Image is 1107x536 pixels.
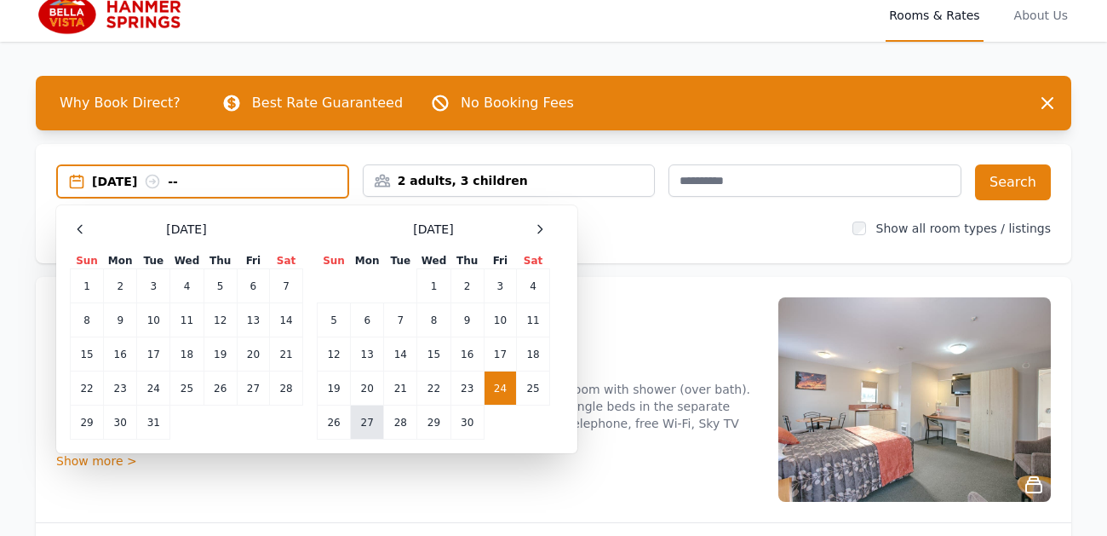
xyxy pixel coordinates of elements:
td: 7 [384,303,417,337]
th: Sun [71,253,104,269]
td: 28 [270,372,303,406]
td: 26 [318,406,351,440]
td: 2 [450,269,484,303]
td: 9 [450,303,484,337]
th: Fri [237,253,269,269]
td: 4 [517,269,550,303]
td: 13 [351,337,384,372]
td: 20 [237,337,269,372]
td: 23 [104,372,137,406]
span: [DATE] [413,221,453,238]
td: 18 [517,337,550,372]
td: 8 [71,303,104,337]
td: 10 [137,303,170,337]
td: 24 [137,372,170,406]
td: 25 [170,372,204,406]
td: 17 [137,337,170,372]
td: 19 [318,372,351,406]
td: 6 [237,269,269,303]
td: 5 [318,303,351,337]
td: 8 [417,303,450,337]
td: 22 [417,372,450,406]
td: 1 [417,269,450,303]
td: 30 [450,406,484,440]
td: 3 [484,269,516,303]
td: 21 [270,337,303,372]
td: 18 [170,337,204,372]
td: 31 [137,406,170,440]
th: Sat [270,253,303,269]
div: [DATE] -- [92,173,347,190]
td: 14 [384,337,417,372]
td: 16 [104,337,137,372]
span: Why Book Direct? [46,86,194,120]
td: 1 [71,269,104,303]
td: 21 [384,372,417,406]
span: [DATE] [166,221,206,238]
td: 10 [484,303,516,337]
td: 15 [71,337,104,372]
td: 9 [104,303,137,337]
div: 2 adults, 3 children [364,172,655,189]
td: 28 [384,406,417,440]
td: 27 [237,372,269,406]
td: 3 [137,269,170,303]
th: Sun [318,253,351,269]
th: Mon [104,253,137,269]
button: Search [975,164,1051,200]
p: No Booking Fees [461,93,574,113]
td: 27 [351,406,384,440]
label: Show all room types / listings [876,222,1051,235]
th: Fri [484,253,516,269]
td: 15 [417,337,450,372]
th: Tue [137,253,170,269]
td: 4 [170,269,204,303]
th: Wed [417,253,450,269]
td: 29 [417,406,450,440]
td: 24 [484,372,516,406]
th: Thu [450,253,484,269]
td: 19 [204,337,237,372]
td: 17 [484,337,516,372]
th: Thu [204,253,237,269]
td: 20 [351,372,384,406]
td: 7 [270,269,303,303]
td: 11 [517,303,550,337]
td: 29 [71,406,104,440]
td: 2 [104,269,137,303]
td: 30 [104,406,137,440]
td: 23 [450,372,484,406]
td: 25 [517,372,550,406]
td: 22 [71,372,104,406]
th: Wed [170,253,204,269]
td: 5 [204,269,237,303]
td: 6 [351,303,384,337]
div: Show more > [56,452,758,470]
th: Mon [351,253,384,269]
p: Best Rate Guaranteed [252,93,403,113]
td: 12 [204,303,237,337]
td: 16 [450,337,484,372]
td: 11 [170,303,204,337]
td: 14 [270,303,303,337]
th: Sat [517,253,550,269]
th: Tue [384,253,417,269]
td: 12 [318,337,351,372]
td: 26 [204,372,237,406]
td: 13 [237,303,269,337]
